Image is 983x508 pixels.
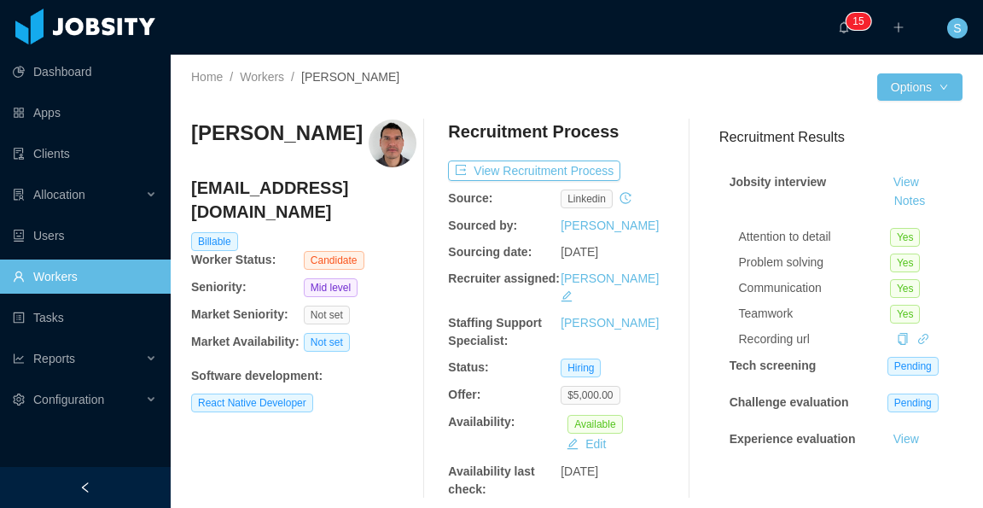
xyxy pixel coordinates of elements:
[191,176,416,224] h4: [EMAIL_ADDRESS][DOMAIN_NAME]
[739,305,890,323] div: Teamwork
[448,464,534,496] b: Availability last check:
[887,191,933,212] button: Notes
[730,395,849,409] strong: Challenge evaluation
[240,70,284,84] a: Workers
[893,21,904,33] i: icon: plus
[730,432,856,446] strong: Experience evaluation
[448,161,620,181] button: icon: exportView Recruitment Process
[953,18,961,38] span: S
[191,307,288,321] b: Market Seniority:
[739,228,890,246] div: Attention to detail
[33,188,85,201] span: Allocation
[887,357,939,376] span: Pending
[858,13,864,30] p: 5
[191,335,300,348] b: Market Availability:
[887,432,925,446] a: View
[13,55,157,89] a: icon: pie-chartDashboard
[13,137,157,171] a: icon: auditClients
[13,394,25,406] i: icon: setting
[877,73,963,101] button: Optionsicon: down
[560,434,613,454] button: icon: editEdit
[838,21,850,33] i: icon: bell
[739,254,890,272] div: Problem solving
[230,70,233,84] span: /
[304,278,358,297] span: Mid level
[191,369,323,382] b: Software development :
[719,126,963,148] h3: Recruitment Results
[13,96,157,130] a: icon: appstoreApps
[561,272,659,285] a: [PERSON_NAME]
[191,120,363,147] h3: [PERSON_NAME]
[448,245,532,259] b: Sourcing date:
[13,219,157,253] a: icon: robotUsers
[291,70,294,84] span: /
[890,279,921,298] span: Yes
[846,13,870,30] sup: 15
[561,359,601,377] span: Hiring
[301,70,399,84] span: [PERSON_NAME]
[890,254,921,272] span: Yes
[561,245,598,259] span: [DATE]
[304,251,364,270] span: Candidate
[730,175,827,189] strong: Jobsity interview
[917,333,929,345] i: icon: link
[304,333,350,352] span: Not set
[191,232,238,251] span: Billable
[33,352,75,365] span: Reports
[304,306,350,324] span: Not set
[897,330,909,348] div: Copy
[897,333,909,345] i: icon: copy
[852,13,858,30] p: 1
[448,219,517,232] b: Sourced by:
[619,192,631,204] i: icon: history
[448,272,560,285] b: Recruiter assigned:
[191,70,223,84] a: Home
[448,120,619,143] h4: Recruitment Process
[13,301,157,335] a: icon: profileTasks
[191,280,247,294] b: Seniority:
[448,388,480,401] b: Offer:
[887,175,925,189] a: View
[13,353,25,365] i: icon: line-chart
[448,415,515,429] b: Availability:
[448,316,542,347] b: Staffing Support Specialist:
[448,164,620,178] a: icon: exportView Recruitment Process
[561,190,613,208] span: linkedin
[13,260,157,294] a: icon: userWorkers
[33,393,104,406] span: Configuration
[191,394,313,412] span: React Native Developer
[890,228,921,247] span: Yes
[561,316,659,330] a: [PERSON_NAME]
[561,290,573,302] i: icon: edit
[917,332,929,346] a: icon: link
[448,191,492,205] b: Source:
[887,448,933,469] button: Notes
[561,219,659,232] a: [PERSON_NAME]
[739,330,890,348] div: Recording url
[890,305,921,324] span: Yes
[739,279,890,297] div: Communication
[730,359,817,372] strong: Tech screening
[191,253,276,266] b: Worker Status:
[561,464,598,478] span: [DATE]
[448,360,488,374] b: Status:
[13,189,25,201] i: icon: solution
[887,394,939,412] span: Pending
[561,386,619,405] span: $5,000.00
[369,120,416,167] img: 059d4ae1-9d77-4ffa-a54c-25c10ef1d3d2_689fce78d59b5-400w.png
